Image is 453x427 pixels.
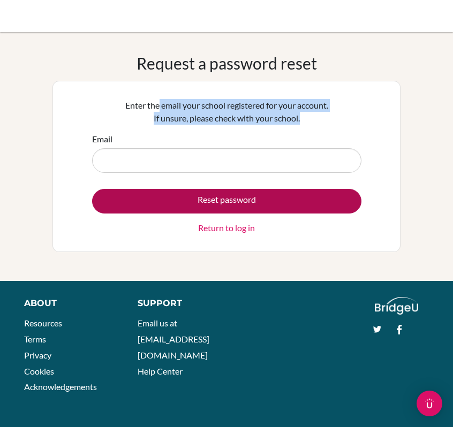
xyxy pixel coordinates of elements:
[92,99,361,125] p: Enter the email your school registered for your account. If unsure, please check with your school.
[24,366,54,376] a: Cookies
[138,318,209,360] a: Email us at [EMAIL_ADDRESS][DOMAIN_NAME]
[375,297,418,315] img: logo_white@2x-f4f0deed5e89b7ecb1c2cc34c3e3d731f90f0f143d5ea2071677605dd97b5244.png
[417,391,442,416] div: Open Intercom Messenger
[138,366,183,376] a: Help Center
[198,222,255,234] a: Return to log in
[92,189,361,213] button: Reset password
[24,334,46,344] a: Terms
[138,297,217,310] div: Support
[24,318,62,328] a: Resources
[24,350,51,360] a: Privacy
[24,297,114,310] div: About
[24,382,97,392] a: Acknowledgements
[92,133,112,146] label: Email
[137,54,317,73] h1: Request a password reset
